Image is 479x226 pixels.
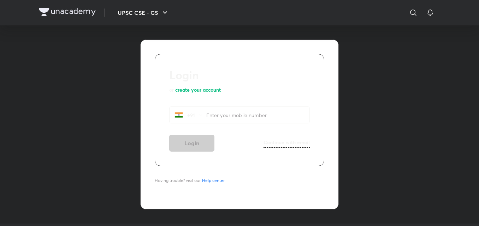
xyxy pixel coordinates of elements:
img: Company Logo [39,8,96,16]
input: Enter your mobile number [206,108,309,122]
img: India [175,111,183,119]
p: +91 [183,111,198,119]
span: Having trouble? visit our [155,177,227,184]
p: or [169,86,174,95]
a: create your account [175,86,221,95]
a: Help center [201,177,226,184]
h6: create your account [175,86,221,93]
h2: Login [169,68,310,82]
a: Company Logo [39,8,96,18]
button: UPSC CSE - GS [113,6,173,20]
button: Login [169,135,214,152]
h6: Continue with email [264,139,310,146]
a: Continue with email [264,139,310,148]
